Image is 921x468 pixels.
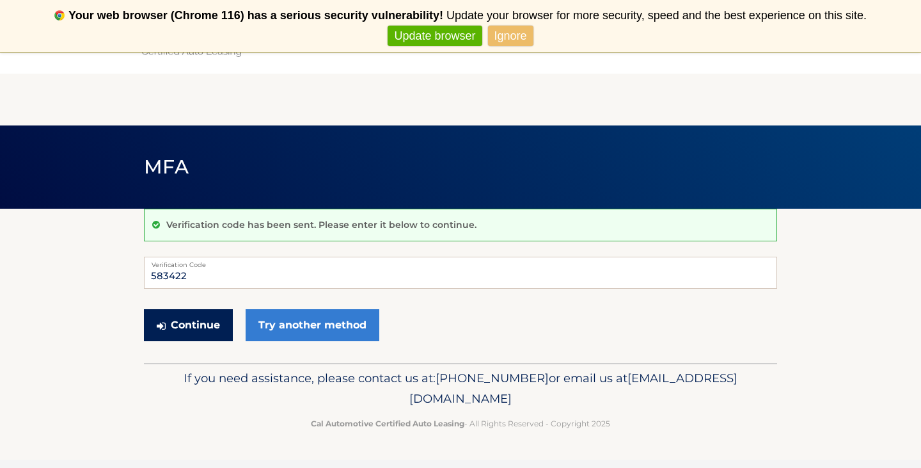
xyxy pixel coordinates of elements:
[152,368,769,409] p: If you need assistance, please contact us at: or email us at
[144,155,189,179] span: MFA
[488,26,533,47] a: Ignore
[68,9,443,22] b: Your web browser (Chrome 116) has a serious security vulnerability!
[388,26,482,47] a: Update browser
[436,371,549,385] span: [PHONE_NUMBER]
[446,9,867,22] span: Update your browser for more security, speed and the best experience on this site.
[144,257,777,289] input: Verification Code
[144,257,777,267] label: Verification Code
[152,417,769,430] p: - All Rights Reserved - Copyright 2025
[409,371,737,406] span: [EMAIL_ADDRESS][DOMAIN_NAME]
[311,419,464,428] strong: Cal Automotive Certified Auto Leasing
[246,309,379,341] a: Try another method
[144,309,233,341] button: Continue
[166,219,476,230] p: Verification code has been sent. Please enter it below to continue.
